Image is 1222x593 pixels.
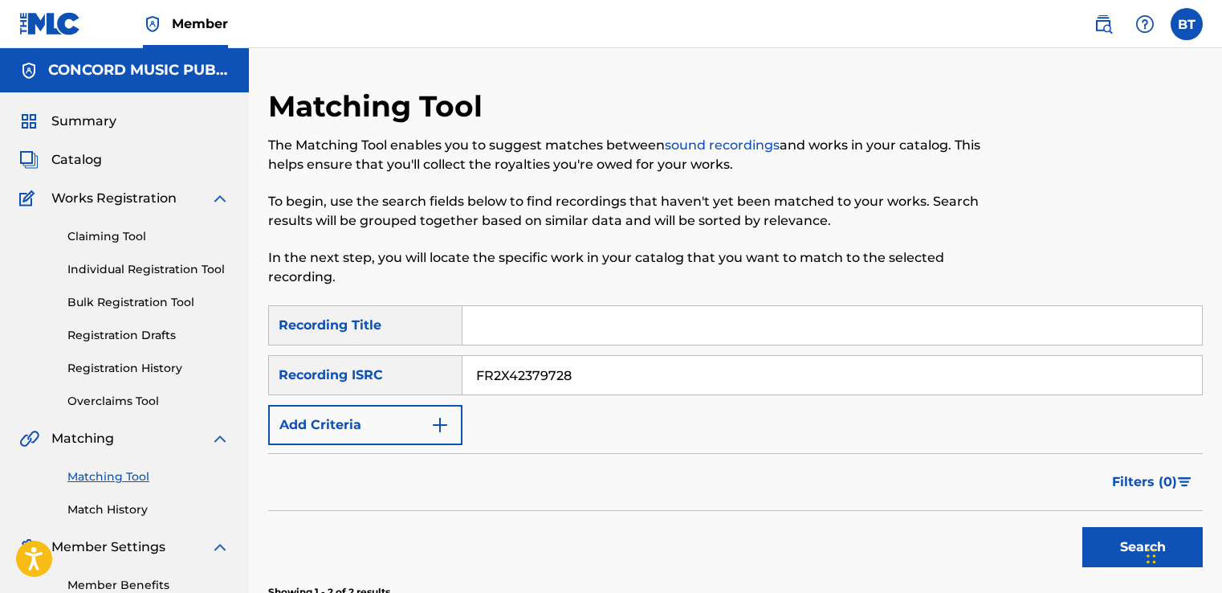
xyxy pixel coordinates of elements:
[210,538,230,557] img: expand
[51,189,177,208] span: Works Registration
[268,192,988,231] p: To begin, use the search fields below to find recordings that haven't yet been matched to your wo...
[67,261,230,278] a: Individual Registration Tool
[210,189,230,208] img: expand
[172,14,228,33] span: Member
[1129,8,1161,40] div: Help
[67,327,230,344] a: Registration Drafts
[19,429,39,448] img: Matching
[67,228,230,245] a: Claiming Tool
[19,538,39,557] img: Member Settings
[19,150,39,170] img: Catalog
[1142,516,1222,593] iframe: Chat Widget
[430,415,450,435] img: 9d2ae6d4665cec9f34b9.svg
[268,405,462,445] button: Add Criteria
[19,189,40,208] img: Works Registration
[268,88,491,125] h2: Matching Tool
[665,137,780,153] a: sound recordings
[1135,14,1155,34] img: help
[1147,532,1156,580] div: Drag
[19,150,102,170] a: CatalogCatalog
[1094,14,1113,34] img: search
[19,12,81,35] img: MLC Logo
[48,61,230,80] h5: CONCORD MUSIC PUBLISHING LLC
[1177,370,1222,500] iframe: Resource Center
[67,501,230,518] a: Match History
[51,538,165,557] span: Member Settings
[268,305,1203,575] form: Search Form
[1112,472,1177,492] span: Filters ( 0 )
[51,150,102,170] span: Catalog
[67,468,230,485] a: Matching Tool
[1082,527,1203,567] button: Search
[210,429,230,448] img: expand
[268,136,988,174] p: The Matching Tool enables you to suggest matches between and works in your catalog. This helps en...
[51,112,116,131] span: Summary
[1102,462,1203,502] button: Filters (0)
[268,248,988,287] p: In the next step, you will locate the specific work in your catalog that you want to match to the...
[51,429,114,448] span: Matching
[143,14,162,34] img: Top Rightsholder
[1087,8,1119,40] a: Public Search
[19,112,116,131] a: SummarySummary
[67,393,230,410] a: Overclaims Tool
[19,61,39,80] img: Accounts
[1171,8,1203,40] div: User Menu
[19,112,39,131] img: Summary
[67,294,230,311] a: Bulk Registration Tool
[67,360,230,377] a: Registration History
